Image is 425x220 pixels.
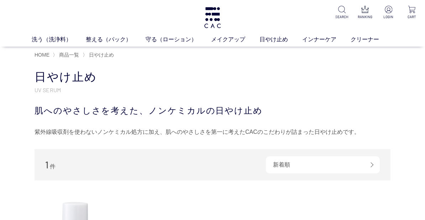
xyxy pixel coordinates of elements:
[83,52,116,58] li: 〉
[302,35,351,44] a: インナーケア
[59,52,79,58] span: 商品一覧
[203,7,222,28] img: logo
[58,52,79,58] a: 商品一覧
[50,163,56,169] span: 件
[404,14,419,20] p: CART
[381,6,396,20] a: LOGIN
[358,6,373,20] a: RANKING
[334,6,349,20] a: SEARCH
[334,14,349,20] p: SEARCH
[358,14,373,20] p: RANKING
[32,35,86,44] a: 洗う（洗浄料）
[259,35,302,44] a: 日やけ止め
[35,126,390,138] div: 紫外線吸収剤を使わないノンケミカル処方に加え、肌へのやさしさを第一に考えたCACのこだわりが詰まった日やけ止めです。
[35,52,49,58] a: HOME
[45,159,48,170] span: 1
[35,69,390,85] h1: 日やけ止め
[146,35,211,44] a: 守る（ローション）
[211,35,259,44] a: メイクアップ
[381,14,396,20] p: LOGIN
[266,156,380,173] div: 新着順
[404,6,419,20] a: CART
[53,52,81,58] li: 〉
[88,52,114,58] a: 日やけ止め
[351,35,393,44] a: クリーナー
[86,35,146,44] a: 整える（パック）
[35,104,390,117] div: 肌へのやさしさを考えた、ノンケミカルの日やけ止め
[35,86,390,94] p: UV SERUM
[89,52,114,58] span: 日やけ止め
